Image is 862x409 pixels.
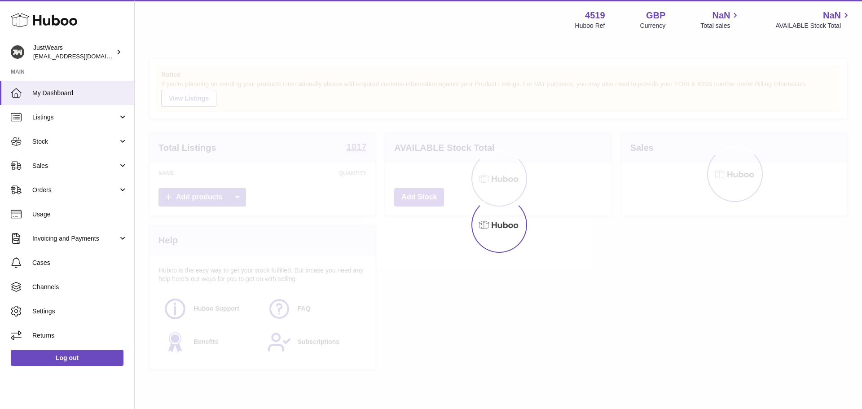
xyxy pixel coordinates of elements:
[33,53,132,60] span: [EMAIL_ADDRESS][DOMAIN_NAME]
[575,22,605,30] div: Huboo Ref
[32,113,118,122] span: Listings
[11,350,123,366] a: Log out
[32,234,118,243] span: Invoicing and Payments
[585,9,605,22] strong: 4519
[775,9,851,30] a: NaN AVAILABLE Stock Total
[646,9,665,22] strong: GBP
[823,9,841,22] span: NaN
[32,89,128,97] span: My Dashboard
[32,137,118,146] span: Stock
[700,22,740,30] span: Total sales
[11,45,24,59] img: internalAdmin-4519@internal.huboo.com
[32,331,128,340] span: Returns
[32,162,118,170] span: Sales
[32,186,118,194] span: Orders
[700,9,740,30] a: NaN Total sales
[32,283,128,291] span: Channels
[640,22,666,30] div: Currency
[32,307,128,316] span: Settings
[775,22,851,30] span: AVAILABLE Stock Total
[32,259,128,267] span: Cases
[32,210,128,219] span: Usage
[712,9,730,22] span: NaN
[33,44,114,61] div: JustWears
